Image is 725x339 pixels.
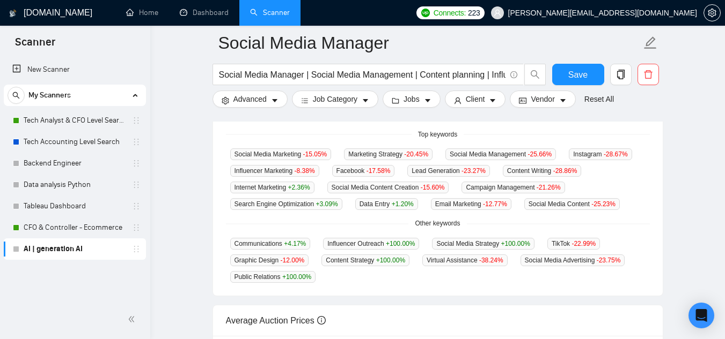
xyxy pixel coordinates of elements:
[230,271,316,283] span: Public Relations
[404,150,428,158] span: -20.45 %
[524,64,546,85] button: search
[132,116,141,125] span: holder
[604,150,628,158] span: -28.67 %
[24,110,126,131] a: Tech Analyst & CFO Level Search
[424,96,431,104] span: caret-down
[284,240,306,247] span: +4.17 %
[132,202,141,210] span: holder
[24,174,126,195] a: Data analysis Python
[494,9,501,17] span: user
[704,9,720,17] span: setting
[4,59,146,80] li: New Scanner
[355,198,418,210] span: Data Entry
[431,198,511,210] span: Email Marketing
[572,240,596,247] span: -22.99 %
[6,34,64,57] span: Scanner
[503,165,582,177] span: Content Writing
[132,180,141,189] span: holder
[332,165,395,177] span: Facebook
[547,238,600,250] span: TikTok
[24,217,126,238] a: CFO & Controller - Ecommerce
[483,200,507,208] span: -12.77 %
[362,96,369,104] span: caret-down
[597,257,621,264] span: -23.75 %
[489,96,496,104] span: caret-down
[501,240,530,247] span: +100.00 %
[422,254,508,266] span: Virtual Assistance
[376,257,405,264] span: +100.00 %
[281,257,305,264] span: -12.00 %
[421,184,445,191] span: -15.60 %
[445,148,556,160] span: Social Media Management
[584,93,614,105] a: Reset All
[510,71,517,78] span: info-circle
[525,70,545,79] span: search
[638,70,658,79] span: delete
[537,184,561,191] span: -21.26 %
[321,254,409,266] span: Content Strategy
[445,91,506,108] button: userClientcaret-down
[519,96,526,104] span: idcard
[126,8,158,17] a: homeHome
[323,238,419,250] span: Influencer Outreach
[230,254,309,266] span: Graphic Design
[12,59,137,80] a: New Scanner
[24,238,126,260] a: AI | generation AI
[610,64,632,85] button: copy
[230,165,319,177] span: Influencer Marketing
[8,92,24,99] span: search
[521,254,625,266] span: Social Media Advertising
[462,182,565,193] span: Campaign Management
[611,70,631,79] span: copy
[367,167,391,175] span: -17.58 %
[226,305,650,336] div: Average Auction Prices
[132,245,141,253] span: holder
[230,198,342,210] span: Search Engine Optimization
[233,93,267,105] span: Advanced
[421,9,430,17] img: upwork-logo.png
[295,167,315,175] span: -8.38 %
[524,198,620,210] span: Social Media Content
[230,148,332,160] span: Social Media Marketing
[383,91,441,108] button: folderJobscaret-down
[468,7,480,19] span: 223
[553,167,577,175] span: -28.86 %
[643,36,657,50] span: edit
[180,8,229,17] a: dashboardDashboard
[4,85,146,260] li: My Scanners
[404,93,420,105] span: Jobs
[704,4,721,21] button: setting
[432,238,534,250] span: Social Media Strategy
[434,7,466,19] span: Connects:
[591,200,616,208] span: -25.23 %
[531,93,554,105] span: Vendor
[9,5,17,22] img: logo
[568,68,588,81] span: Save
[317,316,326,325] span: info-circle
[230,182,314,193] span: Internet Marketing
[510,91,575,108] button: idcardVendorcaret-down
[230,238,311,250] span: Communications
[559,96,567,104] span: caret-down
[466,93,485,105] span: Client
[24,195,126,217] a: Tableau Dashboard
[28,85,71,106] span: My Scanners
[316,200,338,208] span: +3.09 %
[386,240,415,247] span: +100.00 %
[704,9,721,17] a: setting
[288,184,310,191] span: +2.36 %
[8,87,25,104] button: search
[132,159,141,168] span: holder
[301,96,309,104] span: bars
[528,150,552,158] span: -25.66 %
[250,8,290,17] a: searchScanner
[344,148,433,160] span: Marketing Strategy
[24,131,126,153] a: Tech Accounting Level Search
[24,153,126,174] a: Backend Engineer
[454,96,462,104] span: user
[222,96,229,104] span: setting
[689,303,714,328] div: Open Intercom Messenger
[569,148,632,160] span: Instagram
[219,68,506,81] input: Search Freelance Jobs...
[407,165,489,177] span: Lead Generation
